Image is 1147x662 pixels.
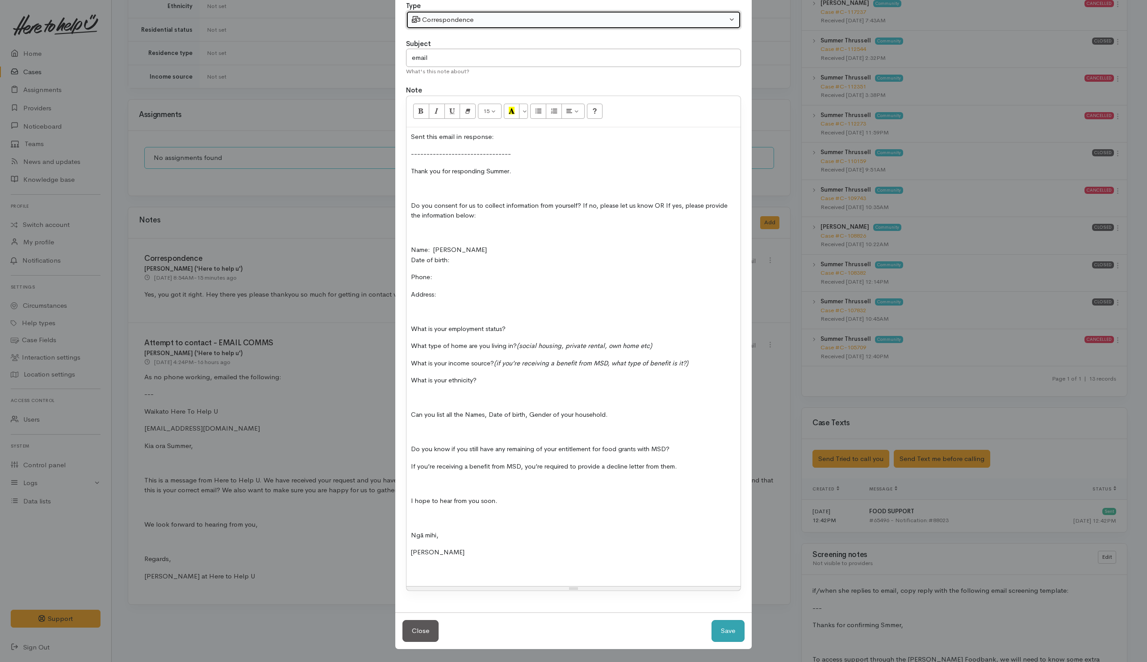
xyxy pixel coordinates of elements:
[411,445,670,453] span: Do you know if you still have any remaining of your entitlement for food grants with MSD?
[411,246,487,264] span: Name: [PERSON_NAME] Date of birth:
[546,104,562,119] button: Ordered list (CTRL+SHIFT+NUM8)
[411,167,511,175] span: Thank you for responding Summer.
[402,620,439,642] button: Close
[411,132,736,142] p: Sent this email in response:
[504,104,520,119] button: Recent Color
[411,462,677,470] span: If you’re receiving a benefit from MSD, you’re required to provide a decline letter from them.
[494,359,688,367] i: (if you’re receiving a benefit from MSD, what type of benefit is it?)
[712,620,745,642] button: Save
[517,342,652,350] i: (social housing, private rental, own home etc)
[406,39,431,49] label: Subject
[460,104,476,119] button: Remove Font Style (CTRL+\)
[413,104,429,119] button: Bold (CTRL+B)
[561,104,585,119] button: Paragraph
[411,273,432,281] span: Phone:
[411,548,465,556] span: [PERSON_NAME]
[587,104,603,119] button: Help
[519,104,528,119] button: More Color
[412,15,727,25] div: Correspondence
[406,11,741,29] button: Correspondence
[411,149,736,159] p: --------------------------------
[429,104,445,119] button: Italic (CTRL+I)
[411,497,498,505] span: I hope to hear from you soon.
[444,104,460,119] button: Underline (CTRL+U)
[411,325,506,333] span: What is your employment status?
[411,411,608,419] span: Can you list all the Names, Date of birth, Gender of your household.
[530,104,546,119] button: Unordered list (CTRL+SHIFT+NUM7)
[406,587,741,591] div: Resize
[406,85,422,96] label: Note
[411,376,477,384] span: What is your ethnicity?
[478,104,502,119] button: Font Size
[411,359,688,367] span: What is your income source?
[406,67,741,76] div: What's this note about?
[411,201,728,220] span: Do you consent for us to collect information from yourself? If no, please let us know OR If yes, ...
[411,531,439,539] span: Ngā mihi,
[411,290,436,298] span: Address:
[406,1,421,11] label: Type
[411,342,652,350] span: What type of home are you living in?
[483,107,490,115] span: 15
